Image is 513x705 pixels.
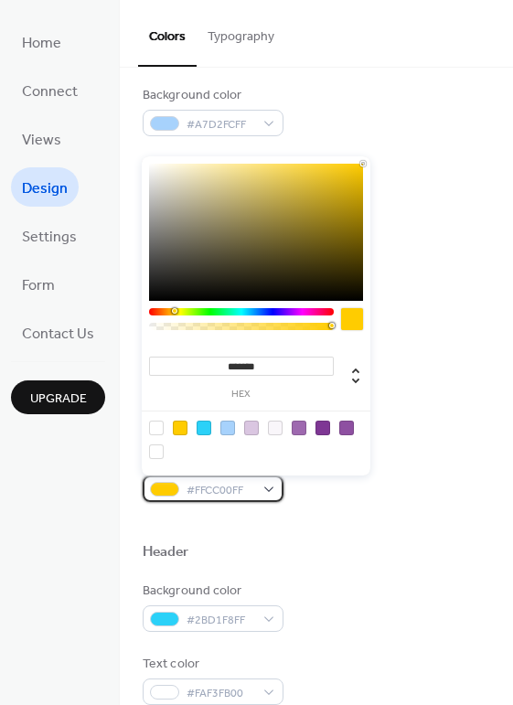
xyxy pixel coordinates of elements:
[173,421,187,435] div: rgb(255, 204, 0)
[149,421,164,435] div: rgba(0, 0, 0, 0)
[187,684,254,703] span: #FAF3FB00
[187,611,254,630] span: #2BD1F8FF
[11,22,72,61] a: Home
[187,481,254,500] span: #FFCC00FF
[22,175,68,203] span: Design
[268,421,283,435] div: rgb(249, 246, 250)
[22,272,55,300] span: Form
[143,86,280,105] div: Background color
[11,380,105,414] button: Upgrade
[149,444,164,459] div: rgba(250, 243, 251, 0)
[11,313,105,352] a: Contact Us
[11,264,66,304] a: Form
[339,421,354,435] div: rgb(142, 80, 161)
[244,421,259,435] div: rgb(218, 198, 225)
[187,115,254,134] span: #A7D2FCFF
[22,126,61,155] span: Views
[292,421,306,435] div: rgb(158, 105, 175)
[22,223,77,251] span: Settings
[11,167,79,207] a: Design
[11,119,72,158] a: Views
[197,421,211,435] div: rgb(43, 209, 248)
[315,421,330,435] div: rgb(126, 55, 148)
[11,70,89,110] a: Connect
[30,390,87,409] span: Upgrade
[143,582,280,601] div: Background color
[143,543,189,562] div: Header
[22,29,61,58] span: Home
[220,421,235,435] div: rgb(167, 210, 252)
[149,390,334,400] label: hex
[11,216,88,255] a: Settings
[143,655,280,674] div: Text color
[22,320,94,348] span: Contact Us
[22,78,78,106] span: Connect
